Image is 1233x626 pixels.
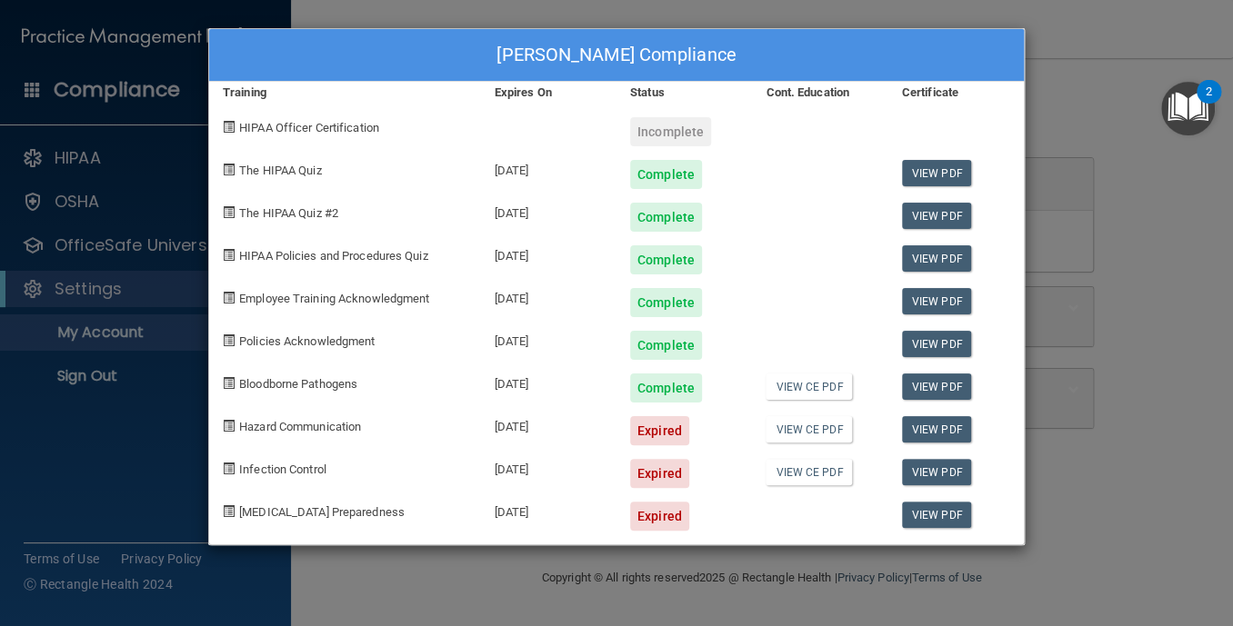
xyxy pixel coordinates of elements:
a: View PDF [902,203,972,229]
div: [DATE] [481,402,616,445]
div: Expired [630,416,689,445]
div: Status [616,82,752,104]
span: HIPAA Officer Certification [239,121,379,134]
span: Hazard Communication [239,420,361,433]
span: Employee Training Acknowledgment [239,292,429,305]
span: HIPAA Policies and Procedures Quiz [239,249,427,263]
div: Expires On [481,82,616,104]
span: The HIPAA Quiz [239,164,321,177]
div: Cont. Education [752,82,887,104]
div: [DATE] [481,189,616,232]
div: Complete [630,203,702,232]
span: Infection Control [239,462,326,476]
div: Complete [630,245,702,274]
div: Incomplete [630,117,711,146]
div: [DATE] [481,317,616,360]
a: View PDF [902,416,972,442]
a: View PDF [902,459,972,485]
a: View PDF [902,288,972,314]
div: 2 [1206,92,1212,115]
div: Expired [630,459,689,488]
a: View PDF [902,331,972,357]
div: [DATE] [481,360,616,402]
div: Complete [630,160,702,189]
div: [DATE] [481,232,616,274]
div: [DATE] [481,488,616,531]
div: Complete [630,373,702,402]
div: [DATE] [481,445,616,488]
div: [DATE] [481,146,616,189]
div: Certificate [888,82,1024,104]
div: Expired [630,502,689,531]
div: Training [209,82,481,104]
button: Open Resource Center, 2 new notifications [1161,82,1215,135]
span: [MEDICAL_DATA] Preparedness [239,505,405,519]
span: Policies Acknowledgment [239,334,375,348]
a: View PDF [902,245,972,272]
a: View PDF [902,502,972,528]
span: Bloodborne Pathogens [239,377,357,391]
a: View CE PDF [766,416,852,442]
a: View PDF [902,373,972,400]
div: Complete [630,331,702,360]
div: [PERSON_NAME] Compliance [209,29,1024,82]
div: Complete [630,288,702,317]
a: View CE PDF [766,459,852,485]
a: View PDF [902,160,972,186]
div: [DATE] [481,274,616,317]
a: View CE PDF [766,373,852,400]
span: The HIPAA Quiz #2 [239,206,338,220]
